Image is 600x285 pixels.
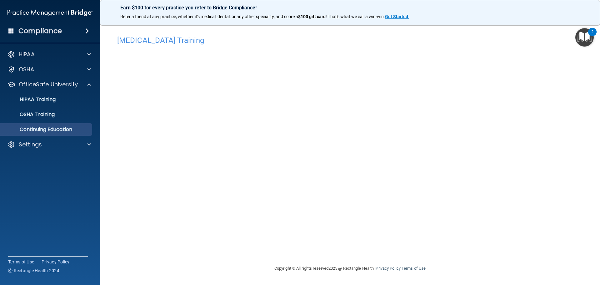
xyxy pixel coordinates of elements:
[19,141,42,148] p: Settings
[42,259,70,265] a: Privacy Policy
[7,141,91,148] a: Settings
[117,48,430,240] iframe: covid-19
[117,36,583,44] h4: [MEDICAL_DATA] Training
[19,81,78,88] p: OfficeSafe University
[236,258,464,278] div: Copyright © All rights reserved 2025 @ Rectangle Health | |
[376,266,400,271] a: Privacy Policy
[326,14,385,19] span: ! That's what we call a win-win.
[4,96,56,103] p: HIPAA Training
[120,14,298,19] span: Refer a friend at any practice, whether it's medical, dental, or any other speciality, and score a
[4,126,89,133] p: Continuing Education
[575,28,594,47] button: Open Resource Center, 2 new notifications
[385,14,408,19] strong: Get Started
[402,266,426,271] a: Terms of Use
[7,81,91,88] a: OfficeSafe University
[385,14,409,19] a: Get Started
[591,32,593,40] div: 2
[8,259,34,265] a: Terms of Use
[19,66,34,73] p: OSHA
[18,27,62,35] h4: Compliance
[4,111,55,118] p: OSHA Training
[8,267,59,274] span: Ⓒ Rectangle Health 2024
[7,7,92,19] img: PMB logo
[7,66,91,73] a: OSHA
[120,5,580,11] p: Earn $100 for every practice you refer to Bridge Compliance!
[7,51,91,58] a: HIPAA
[19,51,35,58] p: HIPAA
[298,14,326,19] strong: $100 gift card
